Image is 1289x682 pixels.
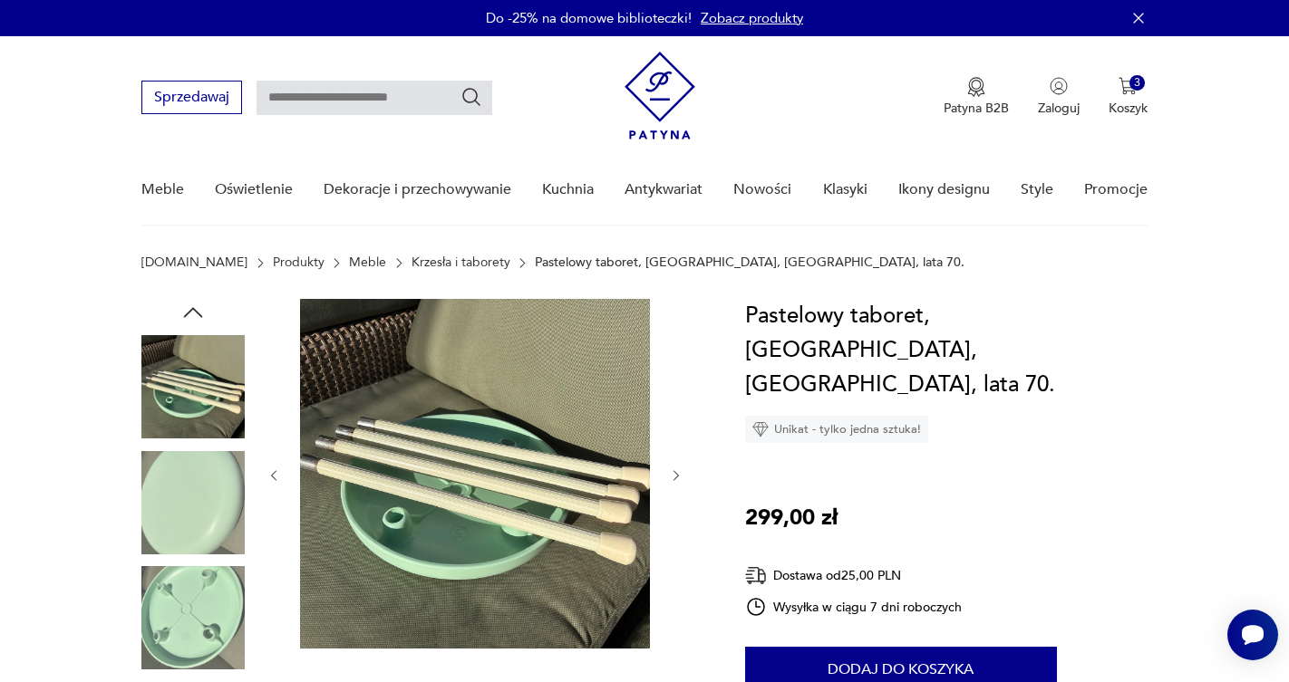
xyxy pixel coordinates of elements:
[141,92,242,105] a: Sprzedawaj
[745,416,928,443] div: Unikat - tylko jedna sztuka!
[944,77,1009,117] button: Patyna B2B
[625,52,695,139] img: Patyna - sklep z meblami i dekoracjami vintage
[141,255,247,270] a: [DOMAIN_NAME]
[898,155,990,225] a: Ikony designu
[745,501,838,535] p: 299,00 zł
[1021,155,1053,225] a: Style
[542,155,594,225] a: Kuchnia
[745,564,767,587] img: Ikona dostawy
[745,596,963,618] div: Wysyłka w ciągu 7 dni roboczych
[1084,155,1148,225] a: Promocje
[1038,100,1080,117] p: Zaloguj
[486,9,692,27] p: Do -25% na domowe biblioteczki!
[349,255,386,270] a: Meble
[215,155,293,225] a: Oświetlenie
[967,77,985,97] img: Ikona medalu
[141,566,245,669] img: Zdjęcie produktu Pastelowy taboret, Union, Niemcy, lata 70.
[625,155,703,225] a: Antykwariat
[324,155,511,225] a: Dekoracje i przechowywanie
[1227,610,1278,660] iframe: Smartsupp widget button
[273,255,325,270] a: Produkty
[141,335,245,438] img: Zdjęcie produktu Pastelowy taboret, Union, Niemcy, lata 70.
[745,299,1148,402] h1: Pastelowy taboret, [GEOGRAPHIC_DATA], [GEOGRAPHIC_DATA], lata 70.
[141,451,245,554] img: Zdjęcie produktu Pastelowy taboret, Union, Niemcy, lata 70.
[823,155,867,225] a: Klasyki
[300,299,650,648] img: Zdjęcie produktu Pastelowy taboret, Union, Niemcy, lata 70.
[535,255,964,270] p: Pastelowy taboret, [GEOGRAPHIC_DATA], [GEOGRAPHIC_DATA], lata 70.
[745,564,963,587] div: Dostawa od 25,00 PLN
[1119,77,1137,95] img: Ikona koszyka
[1050,77,1068,95] img: Ikonka użytkownika
[944,100,1009,117] p: Patyna B2B
[141,81,242,114] button: Sprzedawaj
[1038,77,1080,117] button: Zaloguj
[701,9,803,27] a: Zobacz produkty
[1129,75,1145,91] div: 3
[460,86,482,108] button: Szukaj
[412,255,510,270] a: Krzesła i taborety
[1109,100,1148,117] p: Koszyk
[944,77,1009,117] a: Ikona medaluPatyna B2B
[1109,77,1148,117] button: 3Koszyk
[733,155,791,225] a: Nowości
[752,421,769,437] img: Ikona diamentu
[141,155,184,225] a: Meble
